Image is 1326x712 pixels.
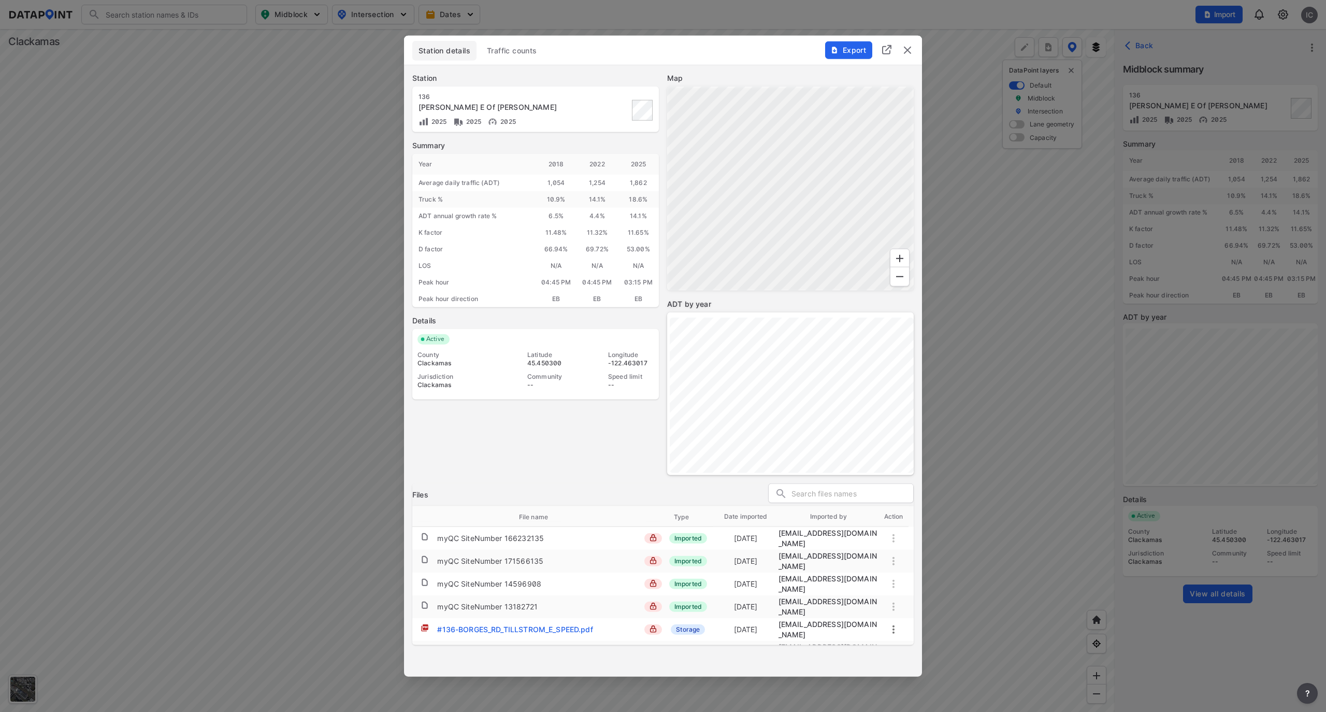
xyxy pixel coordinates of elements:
[412,191,536,208] div: Truck %
[487,117,498,127] img: Vehicle speed
[527,351,573,359] div: Latitude
[419,117,429,127] img: Volume count
[536,258,576,274] div: N/A
[412,154,536,175] div: Year
[519,512,561,522] span: File name
[713,551,779,571] td: [DATE]
[881,44,893,56] img: full_screen.b7bf9a36.svg
[791,486,913,502] input: Search files names
[618,241,659,258] div: 53.00%
[779,528,879,549] div: migration@data-point.io
[576,258,617,274] div: N/A
[779,619,879,640] div: mig6-adm@data-point.io
[674,512,702,522] span: Type
[421,533,429,541] img: file.af1f9d02.svg
[536,191,576,208] div: 10.9 %
[437,533,544,544] div: myQC SiteNumber 166232135
[669,602,707,612] span: Imported
[576,191,617,208] div: 14.1 %
[713,574,779,594] td: [DATE]
[412,274,536,291] div: Peak hour
[650,557,657,564] img: lock_close.8fab59a9.svg
[618,175,659,191] div: 1,862
[618,291,659,307] div: EB
[412,73,659,83] label: Station
[713,643,779,662] td: [DATE]
[421,624,429,632] img: pdf.8ad9566d.svg
[667,299,914,309] label: ADT by year
[576,241,617,258] div: 69.72%
[671,624,705,635] span: Storage
[618,274,659,291] div: 03:15 PM
[887,623,900,636] button: more
[878,506,909,527] th: Action
[713,529,779,548] td: [DATE]
[893,270,906,283] svg: Zoom Out
[618,258,659,274] div: N/A
[422,334,450,345] span: Active
[536,274,576,291] div: 04:45 PM
[1303,687,1311,700] span: ?
[412,41,914,61] div: basic tabs example
[669,579,707,589] span: Imported
[576,208,617,224] div: 4.4 %
[536,224,576,241] div: 11.48%
[417,381,492,389] div: Clackamas
[618,191,659,208] div: 18.6 %
[487,46,537,56] span: Traffic counts
[437,556,543,566] div: myQC SiteNumber 171566135
[412,175,536,191] div: Average daily traffic (ADT)
[419,93,577,101] div: 136
[779,551,879,572] div: migration@data-point.io
[713,620,779,639] td: [DATE]
[417,351,492,359] div: County
[527,359,573,367] div: 45.450300
[608,359,654,367] div: -122.463017
[419,102,577,112] div: Borges Rd E Of Tillstrom
[536,241,576,258] div: 66.94%
[779,642,879,663] div: mig6-adm@data-point.io
[412,140,659,151] label: Summary
[779,596,879,617] div: migration@data-point.io
[498,118,516,125] span: 2025
[576,175,617,191] div: 1,254
[429,118,447,125] span: 2025
[893,252,906,265] svg: Zoom In
[901,44,914,56] img: close.efbf2170.svg
[825,41,872,59] button: Export
[713,597,779,617] td: [DATE]
[412,241,536,258] div: D factor
[536,154,576,175] div: 2018
[412,208,536,224] div: ADT annual growth rate %
[576,224,617,241] div: 11.32%
[437,624,593,635] div: #136-BORGES_RD_TILLSTROM_E_SPEED.pdf
[437,579,541,589] div: myQC SiteNumber 14596908
[667,73,914,83] label: Map
[608,381,654,389] div: --
[779,574,879,594] div: migration@data-point.io
[650,580,657,587] img: lock_close.8fab59a9.svg
[831,45,866,55] span: Export
[421,578,429,587] img: file.af1f9d02.svg
[412,224,536,241] div: K factor
[412,258,536,274] div: LOS
[713,506,779,527] th: Date imported
[669,556,707,566] span: Imported
[419,46,470,56] span: Station details
[421,556,429,564] img: file.af1f9d02.svg
[453,117,464,127] img: Vehicle class
[412,291,536,307] div: Peak hour direction
[608,373,654,381] div: Speed limit
[669,533,707,544] span: Imported
[417,373,492,381] div: Jurisdiction
[779,506,879,527] th: Imported by
[650,534,657,542] img: lock_close.8fab59a9.svg
[421,601,429,609] img: file.af1f9d02.svg
[608,351,654,359] div: Longitude
[417,359,492,367] div: Clackamas
[576,274,617,291] div: 04:45 PM
[830,46,839,54] img: File%20-%20Download.70cf71cd.svg
[650,625,657,633] img: lock_close.8fab59a9.svg
[536,208,576,224] div: 6.5 %
[536,175,576,191] div: 1,054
